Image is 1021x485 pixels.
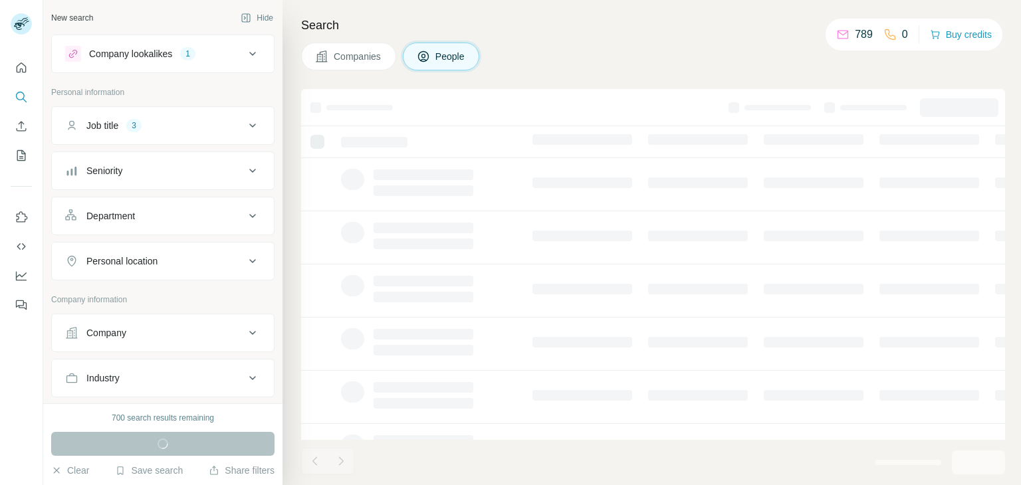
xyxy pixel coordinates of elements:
[52,362,274,394] button: Industry
[334,50,382,63] span: Companies
[126,120,142,132] div: 3
[11,144,32,167] button: My lists
[52,200,274,232] button: Department
[86,164,122,177] div: Seniority
[11,85,32,109] button: Search
[209,464,275,477] button: Share filters
[86,209,135,223] div: Department
[180,48,195,60] div: 1
[51,294,275,306] p: Company information
[52,155,274,187] button: Seniority
[11,56,32,80] button: Quick start
[52,110,274,142] button: Job title3
[11,264,32,288] button: Dashboard
[86,371,120,385] div: Industry
[86,326,126,339] div: Company
[11,114,32,138] button: Enrich CSV
[86,254,158,268] div: Personal location
[301,16,1005,35] h4: Search
[52,317,274,349] button: Company
[11,205,32,229] button: Use Surfe on LinkedIn
[51,12,93,24] div: New search
[51,86,275,98] p: Personal information
[51,464,89,477] button: Clear
[115,464,183,477] button: Save search
[86,119,118,132] div: Job title
[11,235,32,258] button: Use Surfe API
[52,38,274,70] button: Company lookalikes1
[902,27,908,43] p: 0
[930,25,992,44] button: Buy credits
[52,245,274,277] button: Personal location
[435,50,466,63] span: People
[231,8,283,28] button: Hide
[89,47,172,60] div: Company lookalikes
[11,293,32,317] button: Feedback
[855,27,873,43] p: 789
[112,412,214,424] div: 700 search results remaining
